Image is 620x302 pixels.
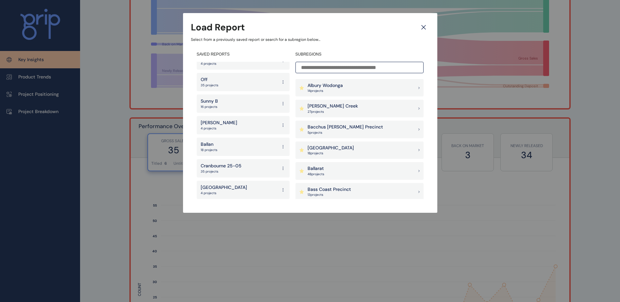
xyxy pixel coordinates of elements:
[201,76,218,83] p: Off
[201,169,242,174] p: 35 projects
[308,186,351,193] p: Bass Coast Precinct
[295,52,424,57] h4: SUBREGIONS
[308,130,383,135] p: 5 project s
[197,52,290,57] h4: SAVED REPORTS
[201,120,237,126] p: [PERSON_NAME]
[308,82,343,89] p: Albury Wodonga
[308,145,354,151] p: [GEOGRAPHIC_DATA]
[201,105,218,109] p: 16 projects
[308,165,324,172] p: Ballarat
[201,191,247,195] p: 4 projects
[191,37,429,42] p: Select from a previously saved report or search for a subregion below...
[308,109,358,114] p: 27 project s
[308,151,354,156] p: 18 project s
[201,141,217,148] p: Ballan
[308,89,343,93] p: 14 project s
[201,83,218,88] p: 35 projects
[201,148,217,152] p: 18 projects
[191,21,245,34] h3: Load Report
[201,126,237,131] p: 4 projects
[201,98,218,105] p: Sunny B
[308,172,324,176] p: 48 project s
[201,163,242,169] p: Cranbourne 25-05
[308,103,358,109] p: [PERSON_NAME] Creek
[201,184,247,191] p: [GEOGRAPHIC_DATA]
[308,124,383,130] p: Bacchus [PERSON_NAME] Precinct
[308,193,351,197] p: 13 project s
[201,61,216,66] p: 4 projects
